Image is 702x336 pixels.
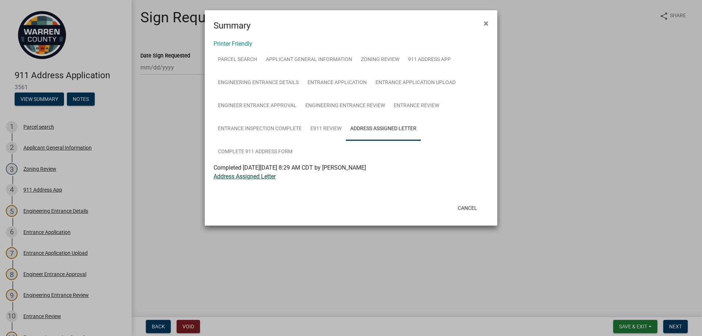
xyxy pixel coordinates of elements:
a: Printer Friendly [214,40,252,47]
a: Complete 911 Address Form [214,140,297,164]
a: Zoning Review [356,48,404,72]
span: Completed [DATE][DATE] 8:29 AM CDT by [PERSON_NAME] [214,164,366,171]
a: Address Assigned Letter [346,117,421,141]
a: Engineering Entrance Details [214,71,303,95]
a: Engineering Entrance Review [301,94,389,118]
a: Address Assigned Letter [214,173,276,180]
span: × [484,18,488,29]
a: Entrance Review [389,94,444,118]
button: Cancel [452,201,483,215]
a: E911 Review [306,117,346,141]
a: Entrance Application Upload [371,71,460,95]
a: Parcel search [214,48,261,72]
a: Entrance Application [303,71,371,95]
h4: Summary [214,19,250,32]
button: Close [478,13,494,34]
a: Engineer Entrance Approval [214,94,301,118]
a: Applicant General Information [261,48,356,72]
a: Entrance Inspection Complete [214,117,306,141]
a: 911 Address App [404,48,455,72]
